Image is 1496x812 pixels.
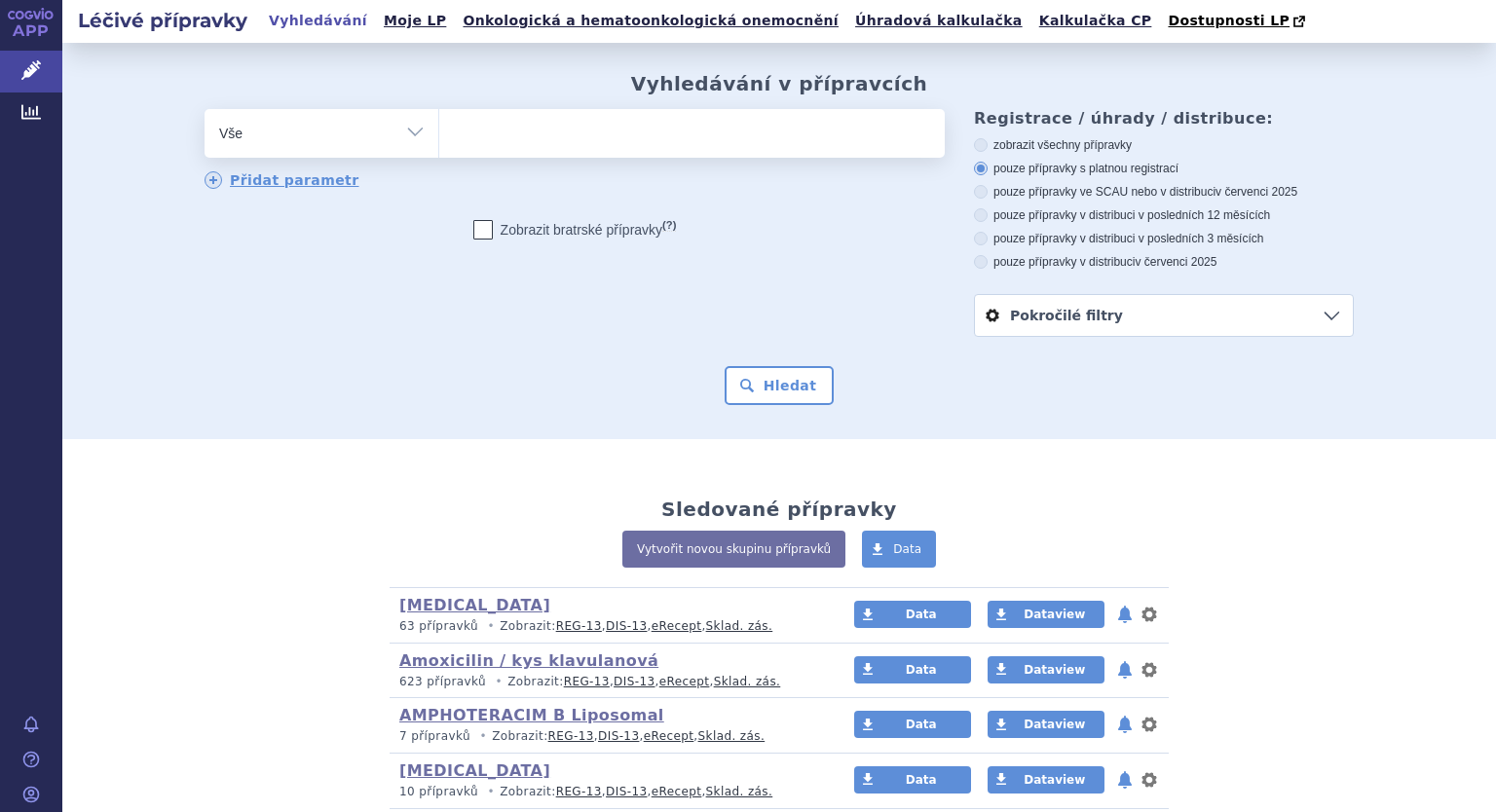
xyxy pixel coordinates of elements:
[399,785,478,798] span: 10 přípravků
[975,295,1353,336] a: Pokročilé filtry
[988,601,1104,628] a: Dataview
[974,184,1354,200] label: pouze přípravky ve SCAU nebo v distribuci
[62,7,263,34] h2: Léčivé přípravky
[652,785,702,798] a: eRecept
[548,729,594,743] a: REG-13
[849,8,1028,34] a: Úhradová kalkulačka
[1024,773,1085,787] span: Dataview
[622,531,845,568] a: Vytvořit novou skupinu přípravků
[399,619,478,633] span: 63 přípravků
[659,675,710,688] a: eRecept
[706,785,773,798] a: Sklad. zás.
[1140,658,1159,682] button: nastavení
[644,729,694,743] a: eRecept
[974,161,1354,176] label: pouze přípravky s platnou registrací
[399,784,817,800] p: Zobrazit: , , ,
[631,72,928,95] h2: Vyhledávání v přípravcích
[988,711,1104,738] a: Dataview
[473,220,677,240] label: Zobrazit bratrské přípravky
[662,219,676,232] abbr: (?)
[1140,713,1159,736] button: nastavení
[854,711,971,738] a: Data
[399,618,817,635] p: Zobrazit: , , ,
[482,618,500,635] i: •
[1024,663,1085,677] span: Dataview
[906,773,937,787] span: Data
[1115,658,1135,682] button: notifikace
[399,596,550,614] a: [MEDICAL_DATA]
[399,674,817,690] p: Zobrazit: , , ,
[652,619,702,633] a: eRecept
[399,706,664,724] a: AMPHOTERACIM B Liposomal
[598,729,639,743] a: DIS-13
[661,498,897,521] h2: Sledované přípravky
[474,728,492,745] i: •
[854,601,971,628] a: Data
[974,254,1354,270] label: pouze přípravky v distribuci
[1033,8,1158,34] a: Kalkulačka CP
[606,619,647,633] a: DIS-13
[1115,603,1135,626] button: notifikace
[974,109,1354,128] h3: Registrace / úhrady / distribuce:
[399,729,470,743] span: 7 přípravků
[482,784,500,800] i: •
[854,656,971,683] a: Data
[1162,8,1315,35] a: Dostupnosti LP
[974,231,1354,246] label: pouze přípravky v distribuci v posledních 3 měsících
[564,675,610,688] a: REG-13
[706,619,773,633] a: Sklad. zás.
[205,171,359,189] a: Přidat parametr
[606,785,647,798] a: DIS-13
[556,619,602,633] a: REG-13
[457,8,844,34] a: Onkologická a hematoonkologická onemocnění
[556,785,602,798] a: REG-13
[263,8,373,34] a: Vyhledávání
[1024,718,1085,731] span: Dataview
[1140,768,1159,792] button: nastavení
[906,718,937,731] span: Data
[1115,768,1135,792] button: notifikace
[974,207,1354,223] label: pouze přípravky v distribuci v posledních 12 měsících
[378,8,452,34] a: Moje LP
[854,766,971,794] a: Data
[906,663,937,677] span: Data
[988,656,1104,683] a: Dataview
[1135,255,1216,269] span: v červenci 2025
[1115,713,1135,736] button: notifikace
[399,761,550,780] a: [MEDICAL_DATA]
[714,675,781,688] a: Sklad. zás.
[893,542,921,556] span: Data
[1168,13,1290,28] span: Dostupnosti LP
[1024,608,1085,621] span: Dataview
[906,608,937,621] span: Data
[1140,603,1159,626] button: nastavení
[974,137,1354,153] label: zobrazit všechny přípravky
[1215,185,1297,199] span: v červenci 2025
[490,674,507,690] i: •
[725,366,835,405] button: Hledat
[698,729,766,743] a: Sklad. zás.
[399,675,486,688] span: 623 přípravků
[399,728,817,745] p: Zobrazit: , , ,
[399,651,658,670] a: Amoxicilin / kys klavulanová
[862,531,936,568] a: Data
[614,675,654,688] a: DIS-13
[988,766,1104,794] a: Dataview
